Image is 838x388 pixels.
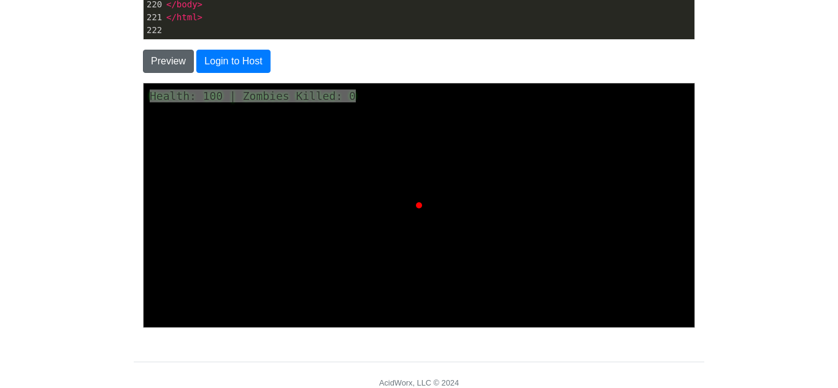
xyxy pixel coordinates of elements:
span: html [177,12,198,22]
div: 222 [144,24,164,37]
span: > [198,12,202,22]
button: Login to Host [196,50,270,73]
div: Health: 100 | Zombies Killed: 0 [6,6,212,19]
span: </ [166,12,177,22]
button: Preview [143,50,194,73]
div: 221 [144,11,164,24]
